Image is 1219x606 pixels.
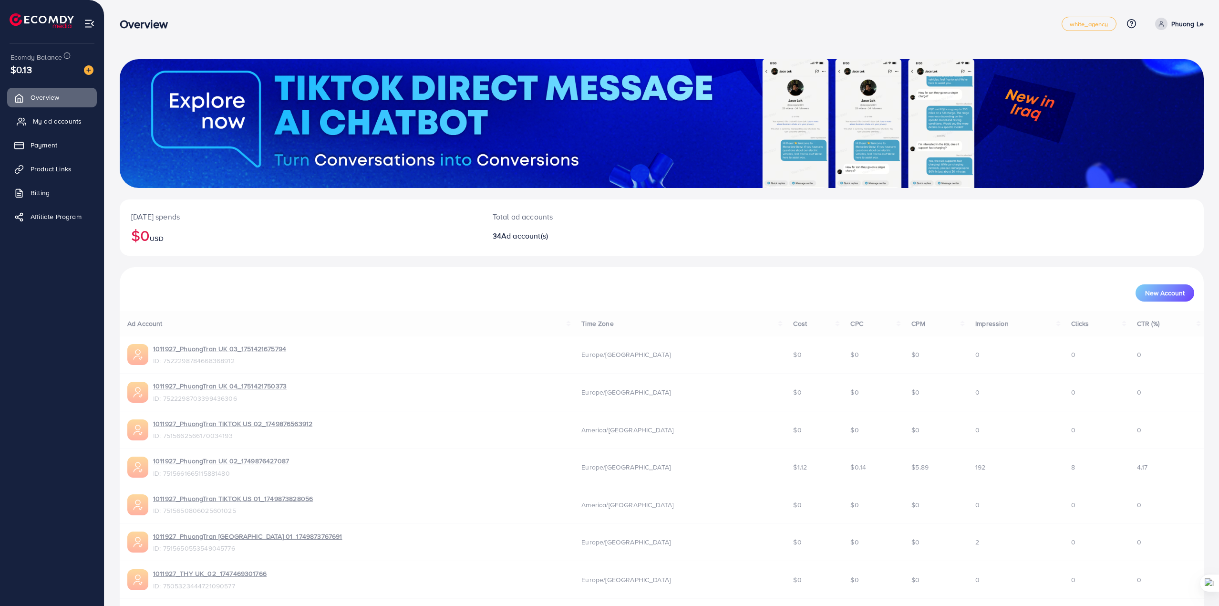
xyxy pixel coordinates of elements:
h2: 34 [493,231,741,240]
span: Payment [31,140,57,150]
span: Billing [31,188,50,198]
span: Product Links [31,164,72,174]
a: Affiliate Program [7,207,97,226]
p: Total ad accounts [493,211,741,222]
span: My ad accounts [33,116,82,126]
iframe: Chat [1178,563,1212,599]
a: Payment [7,136,97,155]
img: logo [10,13,74,28]
img: image [84,65,93,75]
h2: $0 [131,226,470,244]
span: Ecomdy Balance [10,52,62,62]
a: My ad accounts [7,112,97,131]
a: Phuong Le [1151,18,1204,30]
span: USD [150,234,163,243]
span: Affiliate Program [31,212,82,221]
a: Overview [7,88,97,107]
span: white_agency [1070,21,1108,27]
span: New Account [1145,290,1185,296]
span: Ad account(s) [501,230,548,241]
a: Billing [7,183,97,202]
span: $0.13 [10,63,32,76]
a: Product Links [7,159,97,178]
span: Overview [31,93,59,102]
img: menu [84,18,95,29]
a: white_agency [1062,17,1116,31]
button: New Account [1136,284,1194,302]
h3: Overview [120,17,176,31]
p: Phuong Le [1171,18,1204,30]
p: [DATE] spends [131,211,470,222]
